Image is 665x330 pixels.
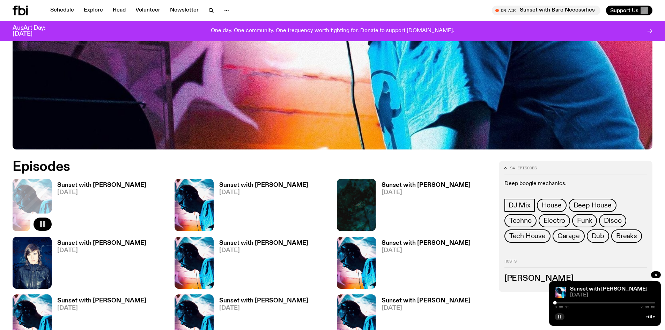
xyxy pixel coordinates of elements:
h3: Sunset with [PERSON_NAME] [219,298,308,304]
h3: Sunset with [PERSON_NAME] [57,182,146,188]
a: Sunset with [PERSON_NAME][DATE] [214,240,308,289]
button: On AirSunset with Bare Necessities [492,6,600,15]
a: Tech House [504,229,551,243]
h2: Hosts [504,259,647,268]
a: Schedule [46,6,78,15]
span: [DATE] [382,305,471,311]
span: 2:00:00 [641,306,655,309]
span: Support Us [610,7,638,14]
span: Garage [557,232,580,240]
a: Newsletter [166,6,203,15]
a: Electro [539,214,570,227]
a: Sunset with [PERSON_NAME][DATE] [52,182,146,231]
a: DJ Mix [504,199,535,212]
a: Sunset with [PERSON_NAME] [570,286,648,292]
img: Simon Caldwell stands side on, looking downwards. He has headphones on. Behind him is a brightly ... [175,237,214,289]
span: [DATE] [219,190,308,196]
a: Sunset with [PERSON_NAME][DATE] [376,240,471,289]
span: [DATE] [382,190,471,196]
span: Tech House [509,232,546,240]
span: [DATE] [57,305,146,311]
h3: Sunset with [PERSON_NAME] [219,182,308,188]
a: Dub [587,229,609,243]
span: [DATE] [219,305,308,311]
span: Dub [592,232,604,240]
span: [DATE] [382,248,471,254]
h3: Sunset with [PERSON_NAME] [219,240,308,246]
span: [DATE] [57,190,146,196]
span: Techno [509,217,532,225]
a: Funk [572,214,597,227]
span: Disco [604,217,621,225]
a: House [537,199,567,212]
span: Breaks [616,232,637,240]
a: Deep House [569,199,616,212]
span: Electro [544,217,566,225]
button: Support Us [606,6,652,15]
h2: Episodes [13,161,436,173]
h3: Sunset with [PERSON_NAME] [57,240,146,246]
span: House [542,201,562,209]
span: Deep House [574,201,612,209]
a: Sunset with [PERSON_NAME][DATE] [52,240,146,289]
span: 94 episodes [510,166,537,170]
a: Techno [504,214,537,227]
img: Simon Caldwell stands side on, looking downwards. He has headphones on. Behind him is a brightly ... [337,237,376,289]
h3: AusArt Day: [DATE] [13,25,57,37]
a: Sunset with [PERSON_NAME][DATE] [214,182,308,231]
a: Breaks [611,229,642,243]
a: Explore [80,6,107,15]
p: One day. One community. One frequency worth fighting for. Donate to support [DOMAIN_NAME]. [211,28,454,34]
span: Funk [577,217,592,225]
h3: Sunset with [PERSON_NAME] [382,240,471,246]
p: Deep boogie mechanics. [504,181,647,187]
h3: Sunset with [PERSON_NAME] [382,298,471,304]
span: 0:00:15 [555,306,569,309]
span: [DATE] [57,248,146,254]
h3: Sunset with [PERSON_NAME] [57,298,146,304]
img: Simon Caldwell stands side on, looking downwards. He has headphones on. Behind him is a brightly ... [175,179,214,231]
a: Garage [553,229,585,243]
h3: Sunset with [PERSON_NAME] [382,182,471,188]
a: Read [109,6,130,15]
img: Simon Caldwell stands side on, looking downwards. He has headphones on. Behind him is a brightly ... [555,287,566,298]
span: DJ Mix [509,201,531,209]
span: [DATE] [570,293,655,298]
span: [DATE] [219,248,308,254]
a: Disco [599,214,626,227]
a: Sunset with [PERSON_NAME][DATE] [376,182,471,231]
h3: [PERSON_NAME] [504,275,647,283]
a: Volunteer [131,6,164,15]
